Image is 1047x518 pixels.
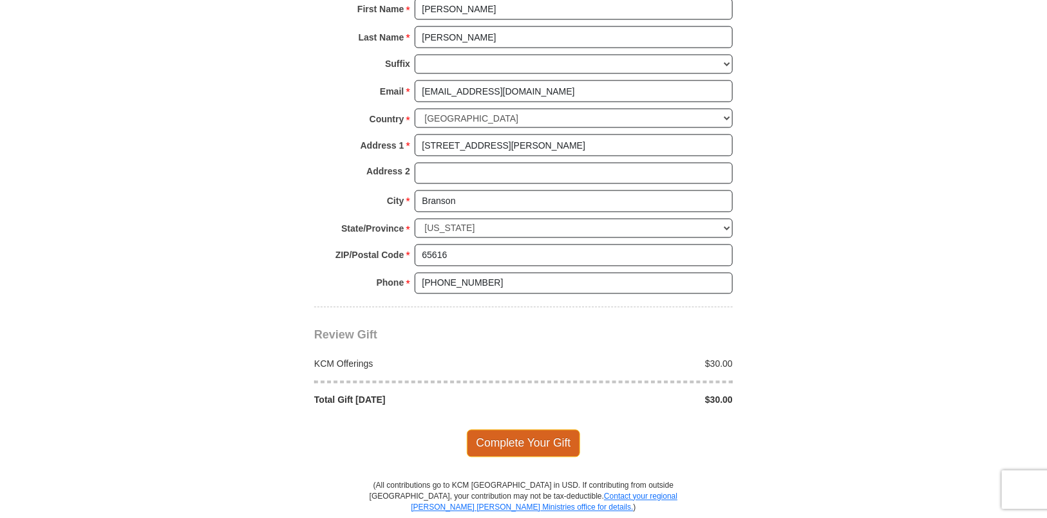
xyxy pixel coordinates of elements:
[366,163,410,181] strong: Address 2
[411,492,677,512] a: Contact your regional [PERSON_NAME] [PERSON_NAME] Ministries office for details.
[308,358,524,371] div: KCM Offerings
[359,28,404,46] strong: Last Name
[314,329,377,342] span: Review Gift
[377,274,404,292] strong: Phone
[335,246,404,264] strong: ZIP/Postal Code
[467,430,581,457] span: Complete Your Gift
[385,55,410,73] strong: Suffix
[308,394,524,407] div: Total Gift [DATE]
[387,192,404,210] strong: City
[380,82,404,100] strong: Email
[361,136,404,154] strong: Address 1
[341,220,404,238] strong: State/Province
[523,394,740,407] div: $30.00
[370,110,404,128] strong: Country
[523,358,740,371] div: $30.00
